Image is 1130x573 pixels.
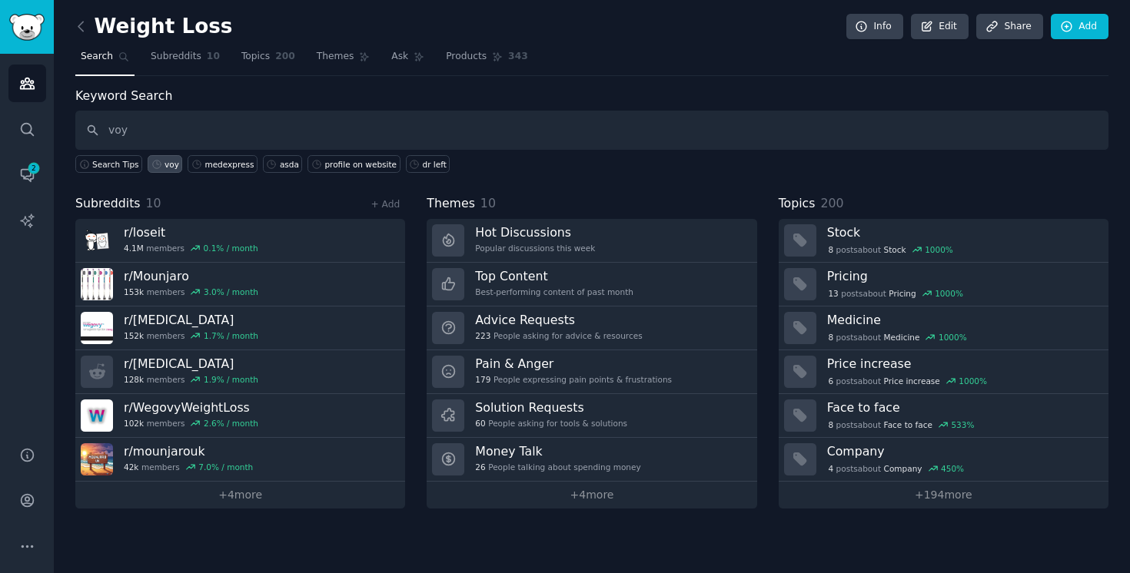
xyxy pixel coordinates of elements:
a: 2 [8,156,46,194]
span: Search Tips [92,159,139,170]
h3: Face to face [827,399,1098,416]
a: r/[MEDICAL_DATA]128kmembers1.9% / month [75,350,405,394]
div: 0.1 % / month [204,243,258,253]
a: Share [976,14,1042,40]
div: voy [165,159,179,170]
a: Pricing13postsaboutPricing1000% [779,263,1108,306]
div: 1.7 % / month [204,330,258,341]
span: 6 [828,376,833,386]
h2: Weight Loss [75,15,233,39]
a: Search [75,45,135,76]
div: post s about [827,243,955,257]
span: 223 [475,330,490,341]
a: voy [148,155,182,173]
span: 60 [475,418,485,429]
h3: r/ Mounjaro [124,268,258,284]
img: GummySearch logo [9,14,45,41]
a: Company4postsaboutCompany450% [779,438,1108,482]
div: People asking for tools & solutions [475,418,627,429]
div: Popular discussions this week [475,243,595,253]
div: asda [280,159,299,170]
img: Mounjaro [81,268,113,300]
label: Keyword Search [75,88,172,103]
a: Edit [911,14,969,40]
span: 26 [475,462,485,472]
a: Face to face8postsaboutFace to face533% [779,394,1108,438]
span: Topics [779,194,816,214]
div: post s about [827,286,965,300]
img: loseit [81,224,113,257]
a: Add [1051,14,1108,40]
div: 450 % [941,463,964,474]
span: 4.1M [124,243,144,253]
span: Themes [317,50,354,64]
div: profile on website [324,159,397,170]
a: Products343 [440,45,533,76]
h3: r/ [MEDICAL_DATA] [124,312,258,328]
a: Hot DiscussionsPopular discussions this week [427,219,756,263]
img: WegovyWeightLoss [81,399,113,432]
div: People asking for advice & resources [475,330,642,341]
a: + Add [371,199,400,210]
a: Price increase6postsaboutPrice increase1000% [779,350,1108,394]
div: 533 % [951,419,974,430]
div: members [124,286,258,297]
div: dr left [423,159,447,170]
a: Solution Requests60People asking for tools & solutions [427,394,756,438]
a: dr left [406,155,450,173]
span: 102k [124,418,144,429]
h3: Money Talk [475,443,640,459]
a: Ask [386,45,430,76]
a: Money Talk26People talking about spending money [427,438,756,482]
span: 42k [124,462,138,472]
span: 8 [828,419,833,430]
span: Pricing [889,288,916,299]
a: Stock8postsaboutStock1000% [779,219,1108,263]
div: post s about [827,462,965,475]
div: People expressing pain points & frustrations [475,374,672,385]
span: Search [81,50,113,64]
a: r/mounjarouk42kmembers7.0% / month [75,438,405,482]
span: 4 [828,463,833,474]
div: post s about [827,418,976,432]
a: Medicine8postsaboutMedicine1000% [779,306,1108,350]
a: +4more [75,482,405,508]
span: 8 [828,332,833,343]
div: 1000 % [935,288,963,299]
h3: Advice Requests [475,312,642,328]
a: +4more [427,482,756,508]
div: medexpress [204,159,254,170]
a: r/[MEDICAL_DATA]152kmembers1.7% / month [75,306,405,350]
a: Advice Requests223People asking for advice & resources [427,306,756,350]
span: Products [446,50,487,64]
h3: Price increase [827,356,1098,372]
div: 2.6 % / month [204,418,258,429]
div: 1000 % [925,244,953,255]
h3: Top Content [475,268,633,284]
div: members [124,374,258,385]
h3: Pricing [827,268,1098,284]
span: 200 [275,50,295,64]
span: 2 [27,163,41,174]
a: r/loseit4.1Mmembers0.1% / month [75,219,405,263]
a: +194more [779,482,1108,508]
div: post s about [827,374,989,388]
span: 343 [508,50,528,64]
a: Themes [311,45,376,76]
h3: Hot Discussions [475,224,595,240]
a: medexpress [188,155,258,173]
span: 13 [828,288,838,299]
div: 7.0 % / month [198,462,253,472]
div: members [124,243,258,253]
a: Top ContentBest-performing content of past month [427,263,756,306]
span: 200 [820,196,843,210]
a: Info [846,14,903,40]
input: Keyword search in audience [75,111,1108,150]
span: Ask [391,50,408,64]
a: asda [263,155,303,173]
h3: Company [827,443,1098,459]
a: Topics200 [236,45,301,76]
span: Company [884,463,922,474]
span: Face to face [884,419,932,430]
span: Medicine [884,332,920,343]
